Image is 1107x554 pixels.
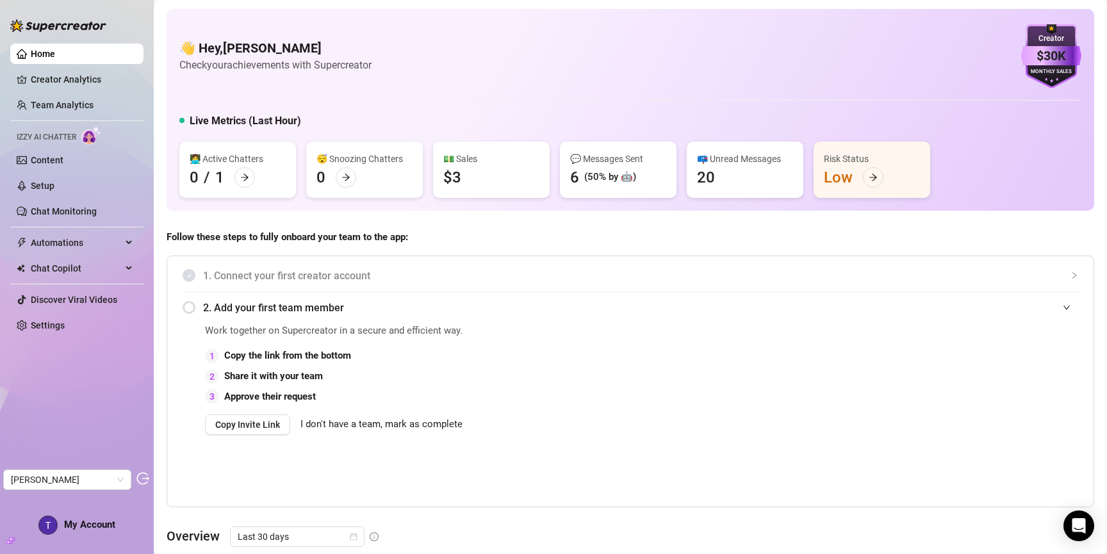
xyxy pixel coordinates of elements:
[570,167,579,188] div: 6
[167,231,408,243] strong: Follow these steps to fully onboard your team to the app:
[1063,510,1094,541] div: Open Intercom Messenger
[167,526,220,546] article: Overview
[824,152,920,166] div: Risk Status
[224,370,323,382] strong: Share it with your team
[31,69,133,90] a: Creator Analytics
[64,519,115,530] span: My Account
[370,532,379,541] span: info-circle
[203,300,1078,316] span: 2. Add your first team member
[1021,46,1081,66] div: $30K
[6,536,15,545] span: build
[31,206,97,216] a: Chat Monitoring
[443,167,461,188] div: $3
[1063,304,1070,311] span: expanded
[697,152,793,166] div: 📪 Unread Messages
[205,323,790,339] span: Work together on Supercreator in a secure and efficient way.
[205,370,219,384] div: 2
[183,260,1078,291] div: 1. Connect your first creator account
[39,516,57,534] img: ACg8ocJYPhCGbkh5IG2813nOAp7zsEtEI7s7GBqX4nZC-3_ne-uJ2w=s96-c
[31,320,65,330] a: Settings
[31,49,55,59] a: Home
[215,420,280,430] span: Copy Invite Link
[238,527,357,546] span: Last 30 days
[31,100,94,110] a: Team Analytics
[17,238,27,248] span: thunderbolt
[224,391,316,402] strong: Approve their request
[31,295,117,305] a: Discover Viral Videos
[10,19,106,32] img: logo-BBDzfeDw.svg
[300,417,463,432] span: I don't have a team, mark as complete
[316,167,325,188] div: 0
[584,170,636,185] div: (50% by 🤖)
[31,232,122,253] span: Automations
[570,152,666,166] div: 💬 Messages Sent
[240,173,249,182] span: arrow-right
[31,258,122,279] span: Chat Copilot
[31,181,54,191] a: Setup
[1070,272,1078,279] span: collapsed
[205,349,219,363] div: 1
[869,173,878,182] span: arrow-right
[215,167,224,188] div: 1
[203,268,1078,284] span: 1. Connect your first creator account
[17,131,76,143] span: Izzy AI Chatter
[341,173,350,182] span: arrow-right
[1021,33,1081,45] div: Creator
[316,152,413,166] div: 😴 Snoozing Chatters
[205,414,290,435] button: Copy Invite Link
[81,126,101,145] img: AI Chatter
[190,113,301,129] h5: Live Metrics (Last Hour)
[136,472,149,485] span: logout
[697,167,715,188] div: 20
[17,264,25,273] img: Chat Copilot
[1021,24,1081,88] img: purple-badge-B9DA21FR.svg
[1021,68,1081,76] div: Monthly Sales
[179,57,372,73] article: Check your achievements with Supercreator
[350,533,357,541] span: calendar
[179,39,372,57] h4: 👋 Hey, [PERSON_NAME]
[443,152,539,166] div: 💵 Sales
[190,167,199,188] div: 0
[31,155,63,165] a: Content
[183,292,1078,323] div: 2. Add your first team member
[205,389,219,403] div: 3
[11,470,124,489] span: Tess Homann
[190,152,286,166] div: 👩‍💻 Active Chatters
[224,350,351,361] strong: Copy the link from the bottom
[822,323,1078,487] iframe: Adding Team Members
